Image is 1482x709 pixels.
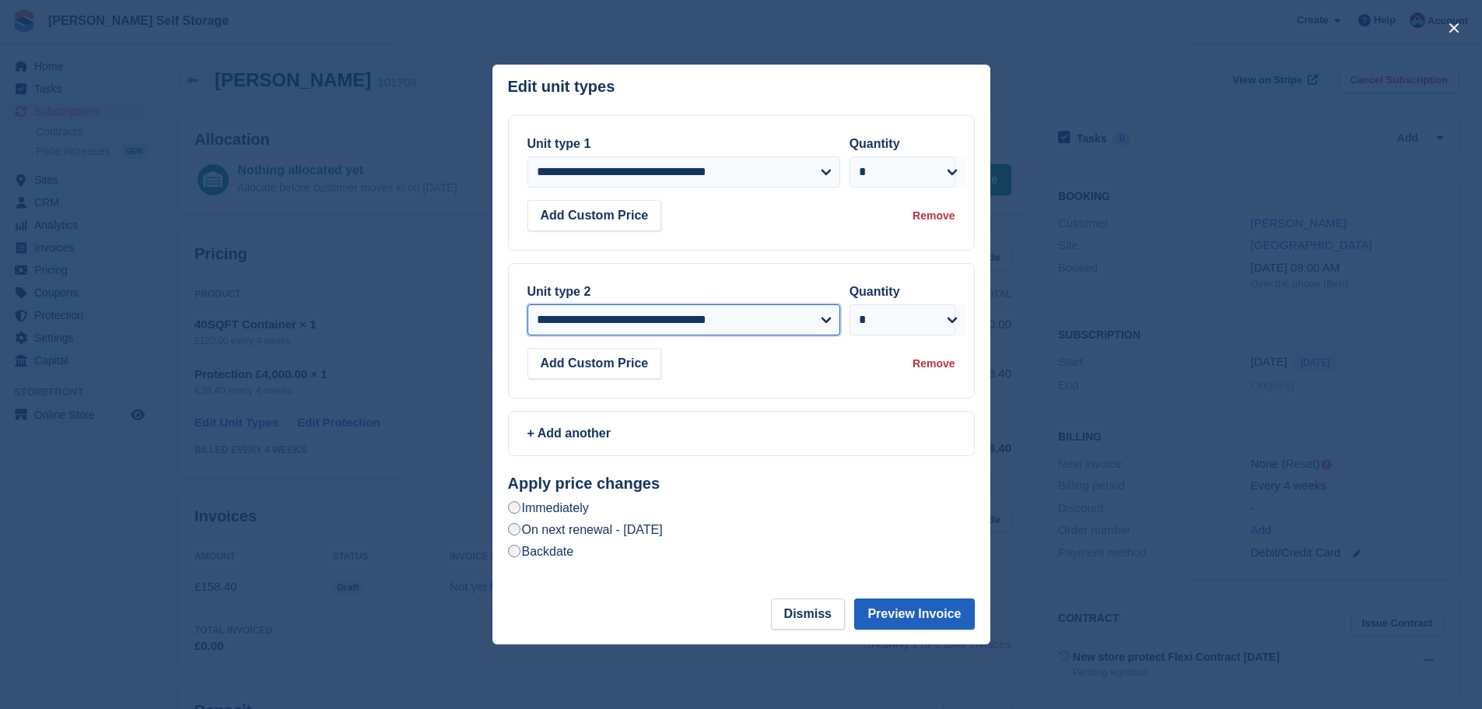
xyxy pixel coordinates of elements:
[527,424,955,443] div: + Add another
[913,356,955,372] div: Remove
[1442,16,1466,40] button: close
[508,411,975,456] a: + Add another
[508,78,615,96] p: Edit unit types
[508,521,663,538] label: On next renewal - [DATE]
[913,208,955,224] div: Remove
[527,200,662,231] button: Add Custom Price
[771,598,845,630] button: Dismiss
[508,475,660,492] strong: Apply price changes
[508,545,520,557] input: Backdate
[850,137,900,150] label: Quantity
[508,523,520,535] input: On next renewal - [DATE]
[527,348,662,379] button: Add Custom Price
[508,500,589,516] label: Immediately
[854,598,974,630] button: Preview Invoice
[527,137,591,150] label: Unit type 1
[508,543,574,560] label: Backdate
[527,285,591,298] label: Unit type 2
[850,285,900,298] label: Quantity
[508,501,520,514] input: Immediately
